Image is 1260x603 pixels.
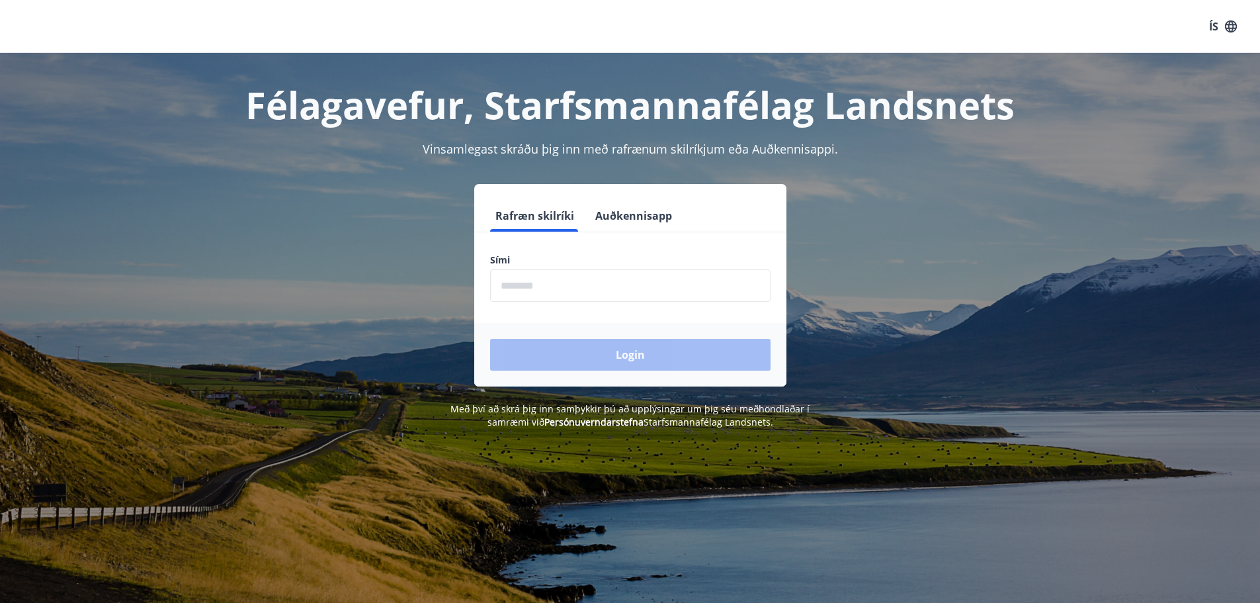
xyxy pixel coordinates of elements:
button: ÍS [1202,15,1244,38]
a: Persónuverndarstefna [544,416,644,428]
label: Sími [490,254,771,267]
span: Vinsamlegast skráðu þig inn með rafrænum skilríkjum eða Auðkennisappi. [423,141,838,157]
button: Rafræn skilríki [490,200,579,232]
button: Auðkennisapp [590,200,677,232]
span: Með því að skrá þig inn samþykkir þú að upplýsingar um þig séu meðhöndlaðar í samræmi við Starfsm... [450,402,810,428]
h1: Félagavefur, Starfsmannafélag Landsnets [170,79,1091,130]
